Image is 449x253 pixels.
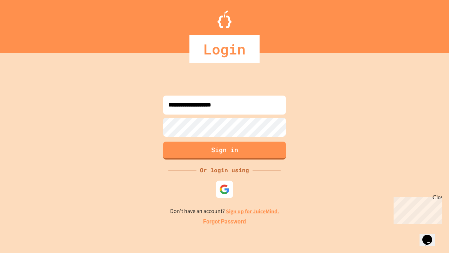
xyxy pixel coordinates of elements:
div: Login [189,35,260,63]
img: Logo.svg [217,11,232,28]
a: Forgot Password [203,218,246,226]
iframe: chat widget [391,194,442,224]
div: Or login using [196,166,253,174]
iframe: chat widget [420,225,442,246]
button: Sign in [163,142,286,160]
img: google-icon.svg [219,184,230,195]
a: Sign up for JuiceMind. [226,208,279,215]
div: Chat with us now!Close [3,3,48,45]
p: Don't have an account? [170,207,279,216]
